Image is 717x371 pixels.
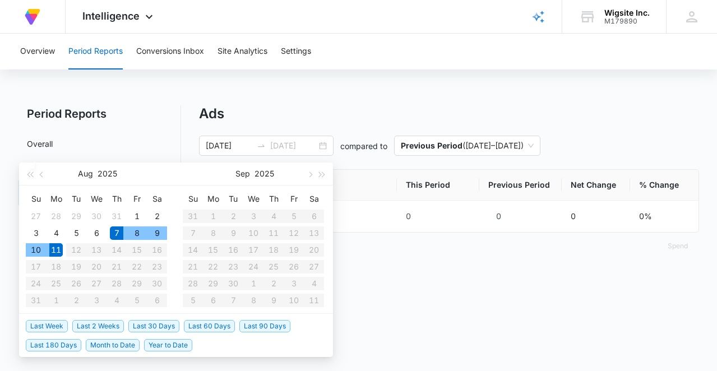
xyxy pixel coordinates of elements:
[46,190,66,208] th: Mo
[110,210,123,223] div: 31
[46,242,66,258] td: 2025-08-11
[86,339,140,351] span: Month to Date
[130,210,144,223] div: 1
[604,17,650,25] div: account id
[656,233,699,259] button: Spend
[270,140,317,152] input: End date
[130,226,144,240] div: 8
[127,190,147,208] th: Fr
[147,208,167,225] td: 2025-08-02
[66,225,86,242] td: 2025-08-05
[401,141,462,150] p: Previous Period
[150,226,164,240] div: 9
[639,210,652,222] p: 0%
[147,190,167,208] th: Sa
[98,163,117,185] button: 2025
[46,208,66,225] td: 2025-07-28
[401,136,534,155] span: ( [DATE] – [DATE] )
[26,208,46,225] td: 2025-07-27
[340,140,387,152] p: compared to
[86,190,107,208] th: We
[397,170,479,201] th: This Period
[66,208,86,225] td: 2025-07-29
[49,210,63,223] div: 28
[281,34,311,69] button: Settings
[203,190,223,208] th: Mo
[235,163,250,185] button: Sep
[127,208,147,225] td: 2025-08-01
[255,163,274,185] button: 2025
[29,226,43,240] div: 3
[488,210,553,222] div: 0
[218,34,267,69] button: Site Analytics
[107,225,127,242] td: 2025-08-07
[107,208,127,225] td: 2025-07-31
[22,7,43,27] img: Volusion
[86,208,107,225] td: 2025-07-30
[66,190,86,208] th: Tu
[26,320,68,332] span: Last Week
[243,190,263,208] th: We
[206,140,252,152] input: Start date
[107,190,127,208] th: Th
[136,34,204,69] button: Conversions Inbox
[18,105,181,122] h2: Period Reports
[72,320,124,332] span: Last 2 Weeks
[257,141,266,150] span: to
[127,225,147,242] td: 2025-08-08
[26,225,46,242] td: 2025-08-03
[90,210,103,223] div: 30
[78,163,93,185] button: Aug
[199,105,224,122] h1: Ads
[26,339,81,351] span: Last 180 Days
[147,225,167,242] td: 2025-08-09
[68,34,123,69] button: Period Reports
[29,243,43,257] div: 10
[70,226,83,240] div: 5
[27,138,53,150] a: Overall
[86,225,107,242] td: 2025-08-06
[284,190,304,208] th: Fr
[90,226,103,240] div: 6
[26,242,46,258] td: 2025-08-10
[70,210,83,223] div: 29
[150,210,164,223] div: 2
[49,243,63,257] div: 11
[29,210,43,223] div: 27
[263,190,284,208] th: Th
[144,339,192,351] span: Year to Date
[479,170,562,201] th: Previous Period
[257,141,266,150] span: swap-right
[223,190,243,208] th: Tu
[128,320,179,332] span: Last 30 Days
[26,190,46,208] th: Su
[184,320,235,332] span: Last 60 Days
[20,34,55,69] button: Overview
[562,170,630,201] th: Net Change
[183,190,203,208] th: Su
[630,170,699,201] th: % Change
[571,210,576,222] p: 0
[406,210,470,222] div: 0
[46,225,66,242] td: 2025-08-04
[604,8,650,17] div: account name
[82,10,140,22] span: Intelligence
[110,226,123,240] div: 7
[239,320,290,332] span: Last 90 Days
[49,226,63,240] div: 4
[304,190,324,208] th: Sa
